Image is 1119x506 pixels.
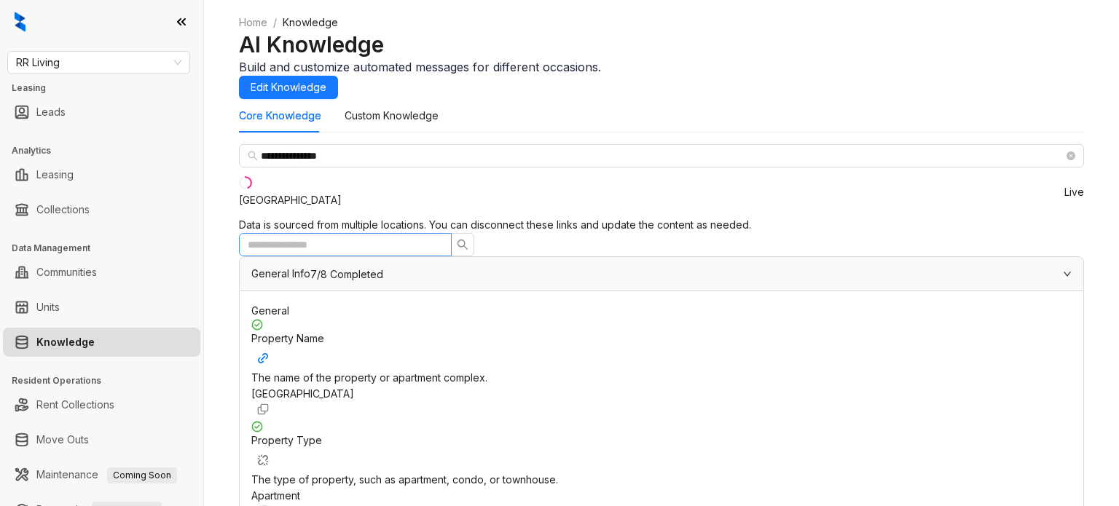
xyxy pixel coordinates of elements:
[240,257,1083,290] div: General Info7/8 Completed
[3,195,200,224] li: Collections
[239,58,1084,76] div: Build and customize automated messages for different occasions.
[251,370,1072,386] div: The name of the property or apartment complex.
[251,472,1072,488] div: The type of property, such as apartment, condo, or townhouse.
[15,12,25,32] img: logo
[273,15,277,31] li: /
[239,31,1084,58] h2: AI Knowledge
[251,432,1072,472] div: Property Type
[3,328,200,357] li: Knowledge
[36,390,114,419] a: Rent Collections
[239,217,1084,233] div: Data is sourced from multiple locations. You can disconnect these links and update the content as...
[36,258,97,287] a: Communities
[3,390,200,419] li: Rent Collections
[248,151,258,161] span: search
[16,52,181,74] span: RR Living
[36,160,74,189] a: Leasing
[1067,151,1075,160] span: close-circle
[36,293,60,322] a: Units
[251,331,1072,370] div: Property Name
[251,267,310,280] span: General Info
[36,195,90,224] a: Collections
[12,374,203,387] h3: Resident Operations
[36,98,66,127] a: Leads
[310,269,383,280] span: 7/8 Completed
[36,328,95,357] a: Knowledge
[36,425,89,454] a: Move Outs
[107,467,177,483] span: Coming Soon
[3,425,200,454] li: Move Outs
[12,82,203,95] h3: Leasing
[3,98,200,127] li: Leads
[1064,187,1084,197] span: Live
[283,16,338,28] span: Knowledge
[12,144,203,157] h3: Analytics
[3,460,200,489] li: Maintenance
[251,304,289,317] span: General
[457,239,468,250] span: search
[239,108,321,124] div: Core Knowledge
[12,242,203,255] h3: Data Management
[239,192,342,208] div: [GEOGRAPHIC_DATA]
[3,160,200,189] li: Leasing
[239,76,338,99] button: Edit Knowledge
[251,387,354,400] span: [GEOGRAPHIC_DATA]
[3,258,200,287] li: Communities
[236,15,270,31] a: Home
[251,79,326,95] span: Edit Knowledge
[251,489,300,502] span: Apartment
[1063,269,1072,278] span: expanded
[3,293,200,322] li: Units
[345,108,439,124] div: Custom Knowledge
